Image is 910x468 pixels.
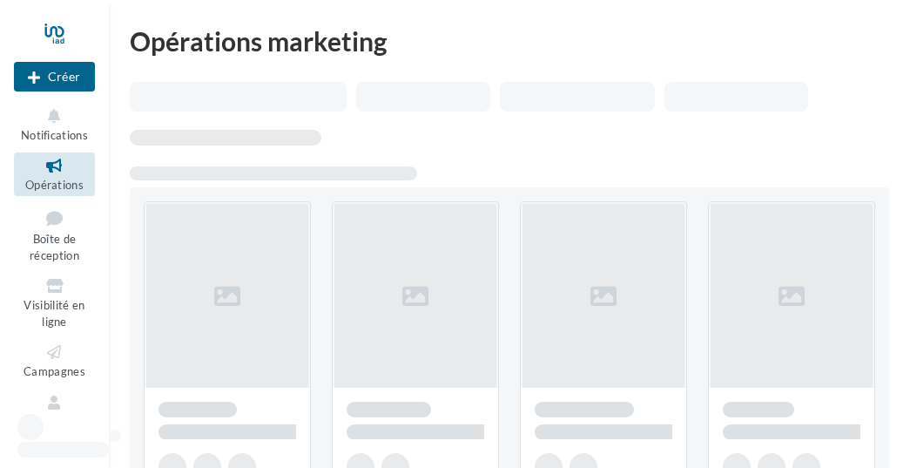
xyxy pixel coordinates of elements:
span: Opérations [25,178,84,192]
a: Campagnes [14,339,95,382]
button: Créer [14,62,95,92]
span: Boîte de réception [30,232,79,262]
a: Contacts [14,390,95,432]
div: Nouvelle campagne [14,62,95,92]
a: Boîte de réception [14,203,95,267]
span: Campagnes [24,364,85,378]
span: Visibilité en ligne [24,298,84,329]
div: Opérations marketing [130,28,889,54]
button: Notifications [14,103,95,146]
a: Opérations [14,153,95,195]
a: Visibilité en ligne [14,273,95,332]
span: Notifications [21,128,88,142]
